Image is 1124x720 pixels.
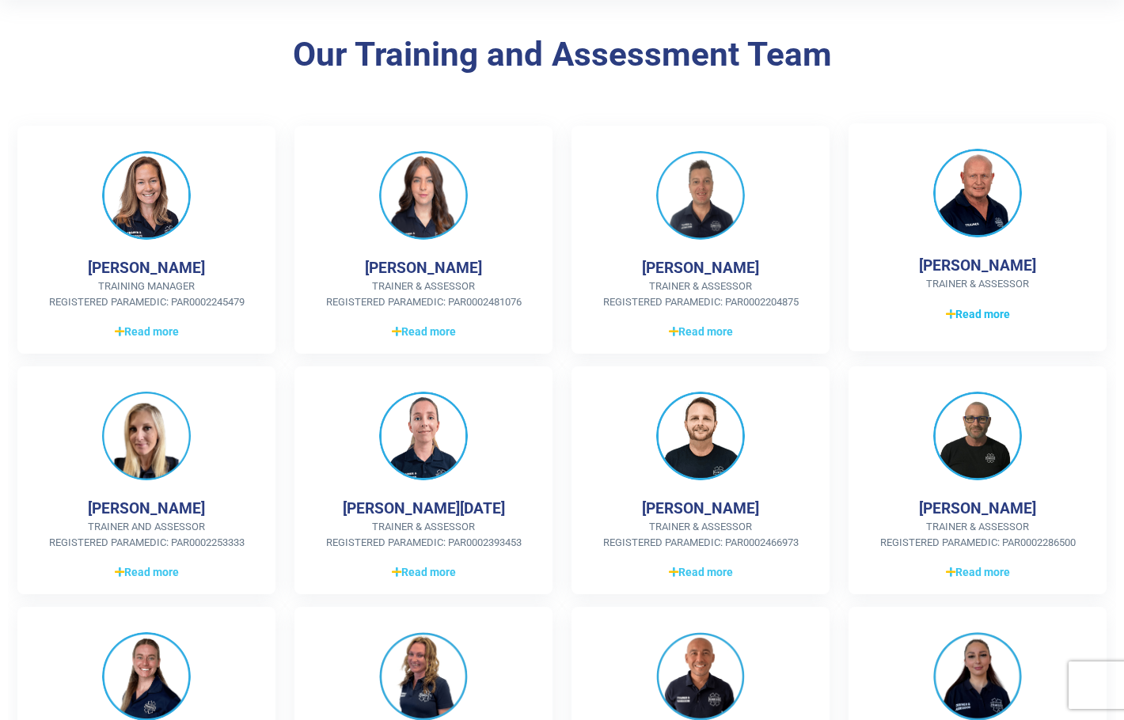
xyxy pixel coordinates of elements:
[933,149,1022,237] img: Jens Hojby
[115,324,179,340] span: Read more
[43,322,250,341] a: Read more
[392,324,456,340] span: Read more
[99,35,1025,75] h3: Our Training and Assessment Team
[379,392,468,480] img: Sophie Lucia Griffiths
[642,499,759,517] h4: [PERSON_NAME]
[669,564,733,581] span: Read more
[946,306,1010,323] span: Read more
[597,279,804,309] span: Trainer & Assessor Registered Paramedic: PAR0002204875
[343,499,505,517] h4: [PERSON_NAME][DATE]
[88,499,205,517] h4: [PERSON_NAME]
[874,276,1081,292] span: Trainer & Assessor
[874,519,1081,550] span: Trainer & Assessor Registered Paramedic: PAR0002286500
[669,324,733,340] span: Read more
[946,564,1010,581] span: Read more
[320,563,527,582] a: Read more
[919,499,1036,517] h4: [PERSON_NAME]
[320,519,527,550] span: Trainer & Assessor Registered Paramedic: PAR0002393453
[656,151,745,240] img: Chris King
[365,259,482,277] h4: [PERSON_NAME]
[320,279,527,309] span: Trainer & Assessor Registered Paramedic: PAR0002481076
[874,563,1081,582] a: Read more
[88,259,205,277] h4: [PERSON_NAME]
[43,279,250,309] span: Training Manager Registered Paramedic: PAR0002245479
[320,322,527,341] a: Read more
[874,305,1081,324] a: Read more
[597,519,804,550] span: Trainer & Assessor Registered Paramedic: PAR0002466973
[102,392,191,480] img: Jolene Moss
[392,564,456,581] span: Read more
[115,564,179,581] span: Read more
[656,392,745,480] img: Nathan Seidel
[597,563,804,582] a: Read more
[379,151,468,240] img: Betina Ellul
[43,563,250,582] a: Read more
[102,151,191,240] img: Jaime Wallis
[597,322,804,341] a: Read more
[642,259,759,277] h4: [PERSON_NAME]
[933,392,1022,480] img: Mick Jones
[43,519,250,550] span: Trainer and Assessor Registered Paramedic: PAR0002253333
[919,256,1036,275] h4: [PERSON_NAME]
